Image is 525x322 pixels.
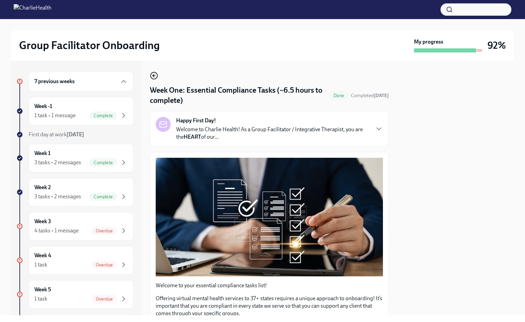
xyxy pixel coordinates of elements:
[176,117,216,124] strong: Happy First Day!
[16,212,134,241] a: Week 34 tasks • 1 messageOverdue
[92,296,117,302] span: Overdue
[488,39,506,51] h3: 92%
[67,131,84,138] strong: [DATE]
[150,85,327,106] h4: Week One: Essential Compliance Tasks (~6.5 hours to complete)
[92,262,117,267] span: Overdue
[16,131,134,138] a: First day at work[DATE]
[16,97,134,125] a: Week -11 task • 1 messageComplete
[414,38,443,46] strong: My progress
[351,93,389,98] span: Completed
[90,160,117,165] span: Complete
[34,227,79,234] div: 4 tasks • 1 message
[29,131,84,138] span: First day at work
[34,193,81,200] div: 3 tasks • 2 messages
[34,286,51,293] h6: Week 5
[14,4,51,15] img: CharlieHealth
[156,295,383,317] p: Offering virtual mental health services to 37+ states requires a unique approach to onboarding! I...
[34,218,51,225] h6: Week 3
[374,93,389,98] strong: [DATE]
[351,92,389,99] span: June 27th, 2025 11:46
[34,78,75,85] h6: 7 previous weeks
[29,72,134,91] div: 7 previous weeks
[34,295,47,303] div: 1 task
[34,112,76,119] div: 1 task • 1 message
[176,126,369,141] p: Welcome to Charlie Health! As a Group Facilitator / Integrative Therapist, you are the of our...
[34,150,50,157] h6: Week 1
[184,134,201,140] strong: HEART
[90,194,117,199] span: Complete
[34,261,47,269] div: 1 task
[34,159,81,166] div: 3 tasks • 2 messages
[329,93,348,98] span: Done
[156,158,383,276] button: Zoom image
[16,144,134,172] a: Week 13 tasks • 2 messagesComplete
[34,252,51,259] h6: Week 4
[16,246,134,275] a: Week 41 taskOverdue
[19,39,160,52] h2: Group Facilitator Onboarding
[34,184,51,191] h6: Week 2
[34,103,52,110] h6: Week -1
[16,178,134,206] a: Week 23 tasks • 2 messagesComplete
[16,280,134,309] a: Week 51 taskOverdue
[90,113,117,118] span: Complete
[92,228,117,233] span: Overdue
[156,282,383,289] p: Welcome to your essential compliance tasks list!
